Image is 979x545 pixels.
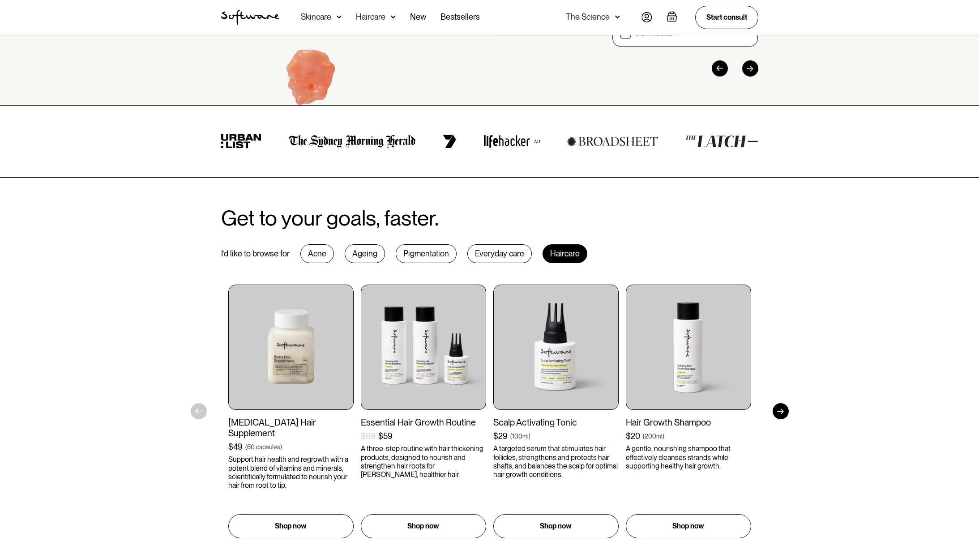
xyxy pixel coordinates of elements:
[510,432,512,441] div: (
[483,135,540,148] img: lifehacker logo
[566,13,610,21] div: The Science
[493,285,619,538] a: Scalp Activating Tonic$29(100ml)A targeted serum that stimulates hair follicles, strengthens and ...
[361,285,486,538] a: Essential Hair Growth Routine$69$59A three-step routine with hair thickening products, designed t...
[493,417,619,428] div: Scalp Activating Tonic
[512,432,529,441] div: 100ml
[289,135,416,148] img: the Sydney morning herald logo
[567,136,658,146] img: broadsheet logo
[626,444,751,470] p: A gentle, nourishing shampoo that effectively cleanses strands while supporting healthy hair growth.
[712,60,728,77] div: Previous slide
[543,244,587,263] div: Haircare
[228,455,354,490] p: Support hair health and regrowth with a potent blend of vitamins and minerals, scientifically for...
[685,135,758,148] img: the latch logo
[356,13,385,21] div: Haircare
[221,249,290,259] div: I’d like to browse for
[345,244,385,263] div: Ageing
[493,444,619,479] p: A targeted serum that stimulates hair follicles, strengthens and protects hair shafts, and balanc...
[300,244,334,263] div: Acne
[540,521,572,532] p: Shop now
[301,13,331,21] div: Skincare
[396,244,457,263] div: Pigmentation
[643,432,645,441] div: (
[275,521,307,532] p: Shop now
[407,521,439,532] p: Shop now
[247,443,280,451] div: 60 capsules
[626,431,640,441] div: $20
[529,432,530,441] div: )
[361,417,486,428] div: Essential Hair Growth Routine
[626,285,751,538] a: Hair Growth Shampoo$20(200ml)A gentle, nourishing shampoo that effectively cleanses strands while...
[391,13,396,21] img: arrow down
[361,444,486,479] p: A three-step routine with hair thickening products, designed to nourish and strengthen hair roots...
[361,431,376,441] div: $69
[645,432,663,441] div: 200ml
[255,26,366,135] img: Hydroquinone (skin lightening agent)
[615,13,620,21] img: arrow down
[228,442,243,452] div: $49
[221,10,279,25] img: Software Logo
[467,244,532,263] div: Everyday care
[493,431,508,441] div: $29
[221,134,262,149] img: urban list logo
[280,443,282,451] div: )
[667,11,681,24] a: Open cart containing items
[337,13,342,21] img: arrow down
[663,432,664,441] div: )
[626,417,751,428] div: Hair Growth Shampoo
[378,431,393,441] div: $59
[221,10,279,25] a: home
[228,417,354,439] div: [MEDICAL_DATA] Hair Supplement
[221,206,439,230] h2: Get to your goals, faster.
[742,60,758,77] div: Next slide
[672,521,704,532] p: Shop now
[695,6,758,29] a: Start consult
[245,443,247,451] div: (
[228,285,354,538] a: [MEDICAL_DATA] Hair Supplement$49(60 capsules)Support hair health and regrowth with a potent blen...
